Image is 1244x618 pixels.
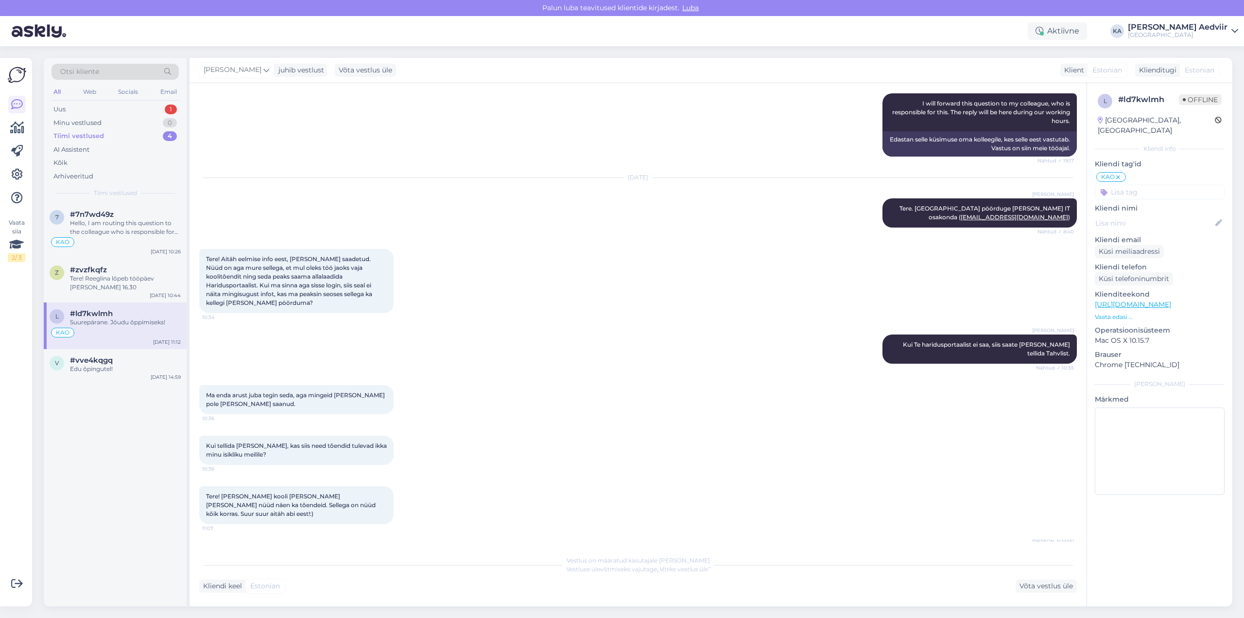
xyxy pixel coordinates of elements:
[8,66,26,84] img: Askly Logo
[1037,157,1074,164] span: Nähtud ✓ 19:17
[1095,394,1225,405] p: Märkmed
[55,269,59,276] span: z
[163,118,177,128] div: 0
[202,525,239,532] span: 11:07
[151,248,181,255] div: [DATE] 10:26
[1095,203,1225,213] p: Kliendi nimi
[1135,65,1176,75] div: Klienditugi
[53,131,104,141] div: Tiimi vestlused
[153,338,181,346] div: [DATE] 11:12
[899,205,1071,221] span: Tere. [GEOGRAPHIC_DATA] pöörduge [PERSON_NAME] IT osakonda ( )
[1098,115,1215,136] div: [GEOGRAPHIC_DATA], [GEOGRAPHIC_DATA]
[1104,97,1107,105] span: l
[1095,360,1225,370] p: Chrome [TECHNICAL_ID]
[892,100,1071,124] span: I will forward this question to my colleague, who is responsible for this. The reply will be here...
[1095,159,1225,169] p: Kliendi tag'id
[1095,245,1164,258] div: Küsi meiliaadressi
[1095,380,1225,388] div: [PERSON_NAME]
[202,465,239,473] span: 10:36
[1095,350,1225,360] p: Brauser
[70,365,181,373] div: Edu õpingutel!
[94,189,137,197] span: Tiimi vestlused
[1128,23,1238,39] a: [PERSON_NAME] Aedviir[GEOGRAPHIC_DATA]
[1185,65,1214,75] span: Estonian
[55,313,59,320] span: l
[151,373,181,381] div: [DATE] 14:59
[679,3,702,12] span: Luba
[1110,24,1124,38] div: KA
[206,255,374,306] span: Tere! Aitäh eelmise info eest, [PERSON_NAME] saadetud. Nüüd on aga mure sellega, et mul oleks töö...
[1028,22,1087,40] div: Aktiivne
[163,131,177,141] div: 4
[53,145,89,155] div: AI Assistent
[204,65,261,75] span: [PERSON_NAME]
[250,581,280,591] span: Estonian
[70,356,113,365] span: #vve4kqgq
[275,65,324,75] div: juhib vestlust
[56,330,69,335] span: KAO
[1095,300,1171,309] a: [URL][DOMAIN_NAME]
[165,105,177,114] div: 1
[567,557,710,564] span: Vestlus on määratud kasutajale [PERSON_NAME]
[1095,313,1225,321] p: Vaata edasi ...
[55,359,59,367] span: v
[116,86,140,98] div: Socials
[70,219,181,236] div: Hello, I am routing this question to the colleague who is responsible for this topic. The reply m...
[202,314,239,321] span: 10:34
[1060,65,1084,75] div: Klient
[882,131,1077,157] div: Edastan selle küsimuse oma kolleegile, kes selle eest vastutab. Vastus on siin meie tööajal.
[1095,289,1225,300] p: Klienditeekond
[1128,23,1227,31] div: [PERSON_NAME] Aedviir
[903,341,1071,357] span: Kui Te haridusportaalist ei saa, siis saate [PERSON_NAME] tellida Tahvlist.
[60,67,99,77] span: Otsi kliente
[56,239,69,245] span: KAO
[1095,325,1225,335] p: Operatsioonisüsteem
[1032,191,1074,198] span: [PERSON_NAME]
[1095,144,1225,153] div: Kliendi info
[206,493,377,517] span: Tere! [PERSON_NAME] kooli [PERSON_NAME] [PERSON_NAME] nüüd näen ka tõendeid. Sellega on nüüd kõik...
[158,86,179,98] div: Email
[206,391,386,407] span: Ma enda arust juba tegin seda, aga mingeid [PERSON_NAME] pole [PERSON_NAME] saanud.
[1118,94,1179,106] div: # ld7kwlmh
[1037,228,1074,235] span: Nähtud ✓ 8:40
[53,172,93,181] div: Arhiveeritud
[70,210,114,219] span: #7n7wd49z
[1095,272,1173,285] div: Küsi telefoninumbrit
[1032,327,1074,334] span: [PERSON_NAME]
[70,318,181,327] div: Suurepärane. Jõudu õppimiseks!
[1095,262,1225,272] p: Kliendi telefon
[53,118,102,128] div: Minu vestlused
[335,64,396,77] div: Võta vestlus üle
[1179,94,1222,105] span: Offline
[1095,335,1225,346] p: Mac OS X 10.15.7
[8,218,25,262] div: Vaata siia
[206,442,388,458] span: Kui tellida [PERSON_NAME], kas siis need tõendid tulevad ikka minu isikliku meilile?
[1036,364,1074,371] span: Nähtud ✓ 10:35
[566,565,710,573] span: Vestluse ülevõtmiseks vajutage
[55,213,59,221] span: 7
[1032,538,1074,545] span: [PERSON_NAME]
[1095,218,1213,229] input: Lisa nimi
[70,309,113,318] span: #ld7kwlmh
[1101,174,1115,180] span: KAO
[70,274,181,292] div: Tere! Reeglina lõpeb tööpäev [PERSON_NAME] 16.30
[199,173,1077,182] div: [DATE]
[70,265,107,274] span: #zvzfkqfz
[1095,185,1225,199] input: Lisa tag
[657,565,710,573] i: „Võtke vestlus üle”
[8,253,25,262] div: 2 / 3
[202,415,239,422] span: 10:36
[1016,580,1077,593] div: Võta vestlus üle
[150,292,181,299] div: [DATE] 10:44
[1095,235,1225,245] p: Kliendi email
[1092,65,1122,75] span: Estonian
[53,105,66,114] div: Uus
[81,86,98,98] div: Web
[199,581,242,591] div: Kliendi keel
[1128,31,1227,39] div: [GEOGRAPHIC_DATA]
[53,158,68,168] div: Kõik
[961,213,1068,221] a: [EMAIL_ADDRESS][DOMAIN_NAME]
[52,86,63,98] div: All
